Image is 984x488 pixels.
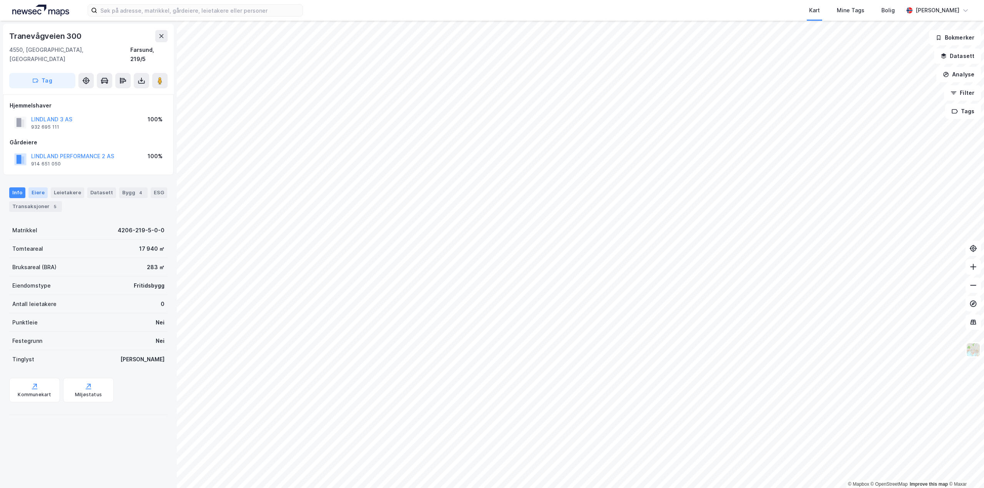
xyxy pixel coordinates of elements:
[9,201,62,212] div: Transaksjoner
[9,73,75,88] button: Tag
[137,189,145,197] div: 4
[848,481,869,487] a: Mapbox
[156,318,165,327] div: Nei
[147,263,165,272] div: 283 ㎡
[12,263,57,272] div: Bruksareal (BRA)
[9,45,130,64] div: 4550, [GEOGRAPHIC_DATA], [GEOGRAPHIC_DATA]
[837,6,864,15] div: Mine Tags
[12,226,37,235] div: Matrikkel
[9,30,83,42] div: Tranevågveien 300
[134,281,165,290] div: Fritidsbygg
[51,203,59,210] div: 5
[946,451,984,488] iframe: Chat Widget
[944,85,981,101] button: Filter
[12,281,51,290] div: Eiendomstype
[161,299,165,309] div: 0
[28,187,48,198] div: Eiere
[929,30,981,45] button: Bokmerker
[118,226,165,235] div: 4206-219-5-0-0
[148,115,163,124] div: 100%
[9,187,25,198] div: Info
[12,299,57,309] div: Antall leietakere
[12,318,38,327] div: Punktleie
[12,5,69,16] img: logo.a4113a55bc3d86da70a041830d287a7e.svg
[139,244,165,253] div: 17 940 ㎡
[871,481,908,487] a: OpenStreetMap
[130,45,168,64] div: Farsund, 219/5
[809,6,820,15] div: Kart
[936,67,981,82] button: Analyse
[12,336,42,346] div: Festegrunn
[966,342,981,357] img: Z
[151,187,167,198] div: ESG
[945,104,981,119] button: Tags
[51,187,84,198] div: Leietakere
[881,6,895,15] div: Bolig
[119,187,148,198] div: Bygg
[31,124,59,130] div: 932 695 111
[916,6,959,15] div: [PERSON_NAME]
[934,48,981,64] button: Datasett
[18,392,51,398] div: Kommunekart
[87,187,116,198] div: Datasett
[10,101,167,110] div: Hjemmelshaver
[910,481,948,487] a: Improve this map
[97,5,303,16] input: Søk på adresse, matrikkel, gårdeiere, leietakere eller personer
[148,152,163,161] div: 100%
[12,244,43,253] div: Tomteareal
[120,355,165,364] div: [PERSON_NAME]
[10,138,167,147] div: Gårdeiere
[156,336,165,346] div: Nei
[75,392,102,398] div: Miljøstatus
[31,161,61,167] div: 914 651 050
[12,355,34,364] div: Tinglyst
